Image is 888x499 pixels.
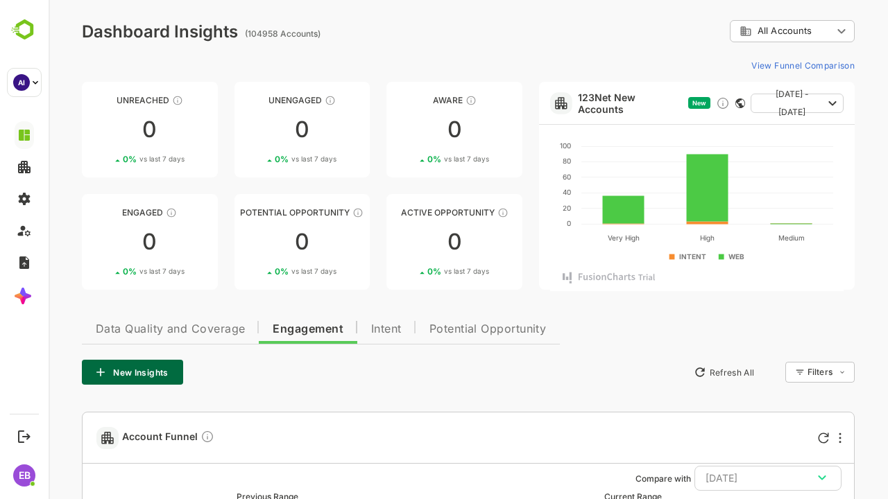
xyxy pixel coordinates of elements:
[758,360,806,385] div: Filters
[243,266,288,277] span: vs last 7 days
[186,194,322,290] a: Potential OpportunityThese accounts are MQAs and can be passed on to Inside Sales00%vs last 7 days
[74,154,136,164] div: 0 %
[323,324,353,335] span: Intent
[186,95,322,105] div: Unengaged
[790,432,793,444] div: More
[691,25,784,37] div: All Accounts
[379,266,441,277] div: 0 %
[651,234,666,243] text: High
[381,324,498,335] span: Potential Opportunity
[667,96,681,110] div: Discover new ICP-fit accounts showing engagement — via intent surges, anonymous website visits, L...
[304,207,315,218] div: These accounts are MQAs and can be passed on to Inside Sales
[338,119,474,141] div: 0
[511,141,522,150] text: 100
[226,154,288,164] div: 0 %
[33,231,169,253] div: 0
[186,231,322,253] div: 0
[33,82,169,177] a: UnreachedThese accounts have not been engaged with for a defined time period00%vs last 7 days
[646,466,793,491] button: [DATE]
[395,266,441,277] span: vs last 7 days
[196,28,276,39] ag: (104958 Accounts)
[276,95,287,106] div: These accounts have not shown enough engagement and need nurturing
[338,82,474,177] a: AwareThese accounts have just entered the buying cycle and need further nurturing00%vs last 7 days
[91,266,136,277] span: vs last 7 days
[338,207,474,218] div: Active Opportunity
[697,54,806,76] button: View Funnel Comparison
[123,95,135,106] div: These accounts have not been engaged with for a defined time period
[514,188,522,196] text: 40
[186,119,322,141] div: 0
[33,21,189,42] div: Dashboard Insights
[395,154,441,164] span: vs last 7 days
[15,427,33,446] button: Logout
[33,207,169,218] div: Engaged
[681,18,806,45] div: All Accounts
[759,367,784,377] div: Filters
[74,430,166,446] span: Account Funnel
[769,432,780,444] div: Refresh
[529,91,634,115] a: 123Net New Accounts
[13,74,30,91] div: AI
[709,26,763,36] span: All Accounts
[702,94,795,113] button: [DATE] - [DATE]
[639,361,712,383] button: Refresh All
[91,154,136,164] span: vs last 7 days
[558,234,590,243] text: Very High
[47,324,196,335] span: Data Quality and Coverage
[243,154,288,164] span: vs last 7 days
[338,95,474,105] div: Aware
[338,231,474,253] div: 0
[226,266,288,277] div: 0 %
[518,219,522,227] text: 0
[587,473,642,484] ag: Compare with
[379,154,441,164] div: 0 %
[514,173,522,181] text: 60
[33,194,169,290] a: EngagedThese accounts are warm, further nurturing would qualify them to MQAs00%vs last 7 days
[33,95,169,105] div: Unreached
[449,207,460,218] div: These accounts have open opportunities which might be at any of the Sales Stages
[117,207,128,218] div: These accounts are warm, further nurturing would qualify them to MQAs
[186,82,322,177] a: UnengagedThese accounts have not shown enough engagement and need nurturing00%vs last 7 days
[514,204,522,212] text: 20
[33,360,135,385] button: New Insights
[657,469,782,487] div: [DATE]
[224,324,295,335] span: Engagement
[713,85,774,121] span: [DATE] - [DATE]
[687,98,697,108] div: This card does not support filter and segments
[338,194,474,290] a: Active OpportunityThese accounts have open opportunities which might be at any of the Sales Stage...
[33,119,169,141] div: 0
[417,95,428,106] div: These accounts have just entered the buying cycle and need further nurturing
[74,266,136,277] div: 0 %
[644,99,658,107] span: New
[152,430,166,446] div: Compare Funnel to any previous dates, and click on any plot in the current funnel to view the det...
[729,234,755,242] text: Medium
[7,17,42,43] img: BambooboxLogoMark.f1c84d78b4c51b1a7b5f700c9845e183.svg
[13,464,35,487] div: EB
[186,207,322,218] div: Potential Opportunity
[514,157,522,165] text: 80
